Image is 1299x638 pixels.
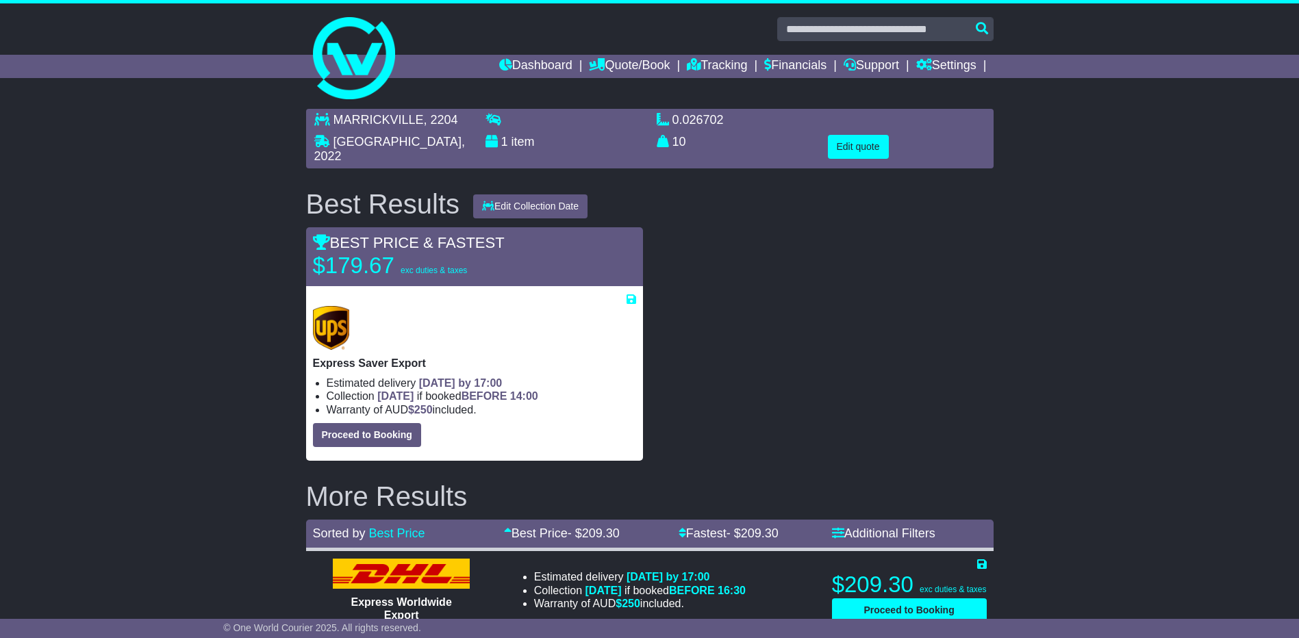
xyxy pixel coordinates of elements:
a: Quote/Book [589,55,670,78]
a: Dashboard [499,55,572,78]
span: [DATE] by 17:00 [419,377,503,389]
a: Best Price [369,526,425,540]
span: [DATE] by 17:00 [627,571,710,583]
span: item [512,135,535,149]
button: Proceed to Booking [832,598,987,622]
button: Proceed to Booking [313,423,421,447]
a: Additional Filters [832,526,935,540]
span: if booked [585,585,746,596]
span: Express Worldwide Export [351,596,451,621]
span: - $ [568,526,620,540]
span: © One World Courier 2025. All rights reserved. [223,622,421,633]
span: [DATE] [377,390,414,402]
span: BEFORE [669,585,715,596]
span: [DATE] [585,585,622,596]
img: UPS (new): Express Saver Export [313,306,350,350]
span: 10 [672,135,686,149]
span: $ [408,404,433,416]
a: Settings [916,55,976,78]
span: , 2204 [424,113,458,127]
li: Collection [327,390,636,403]
li: Estimated delivery [327,377,636,390]
button: Edit Collection Date [473,194,588,218]
span: 14:00 [510,390,538,402]
h2: More Results [306,481,994,511]
span: 250 [414,404,433,416]
span: Sorted by [313,526,366,540]
span: 250 [622,598,640,609]
a: Support [844,55,899,78]
li: Collection [534,584,746,597]
a: Fastest- $209.30 [679,526,779,540]
li: Warranty of AUD included. [534,597,746,610]
p: Express Saver Export [313,357,636,370]
span: 16:30 [718,585,746,596]
span: if booked [377,390,538,402]
span: BEFORE [462,390,507,402]
span: 209.30 [582,526,620,540]
span: exc duties & taxes [401,266,467,275]
p: $209.30 [832,571,987,598]
span: , 2022 [314,135,465,164]
a: Best Price- $209.30 [504,526,620,540]
span: [GEOGRAPHIC_DATA] [333,135,462,149]
span: 0.026702 [672,113,724,127]
span: MARRICKVILLE [333,113,424,127]
li: Estimated delivery [534,570,746,583]
div: Best Results [299,189,467,219]
li: Warranty of AUD included. [327,403,636,416]
p: $179.67 [313,252,484,279]
span: BEST PRICE & FASTEST [313,234,505,251]
a: Tracking [687,55,747,78]
button: Edit quote [828,135,889,159]
span: $ [616,598,640,609]
a: Financials [764,55,827,78]
span: 209.30 [741,526,779,540]
img: DHL: Express Worldwide Export [333,559,470,589]
span: 1 [501,135,508,149]
span: exc duties & taxes [920,585,986,594]
span: - $ [727,526,779,540]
